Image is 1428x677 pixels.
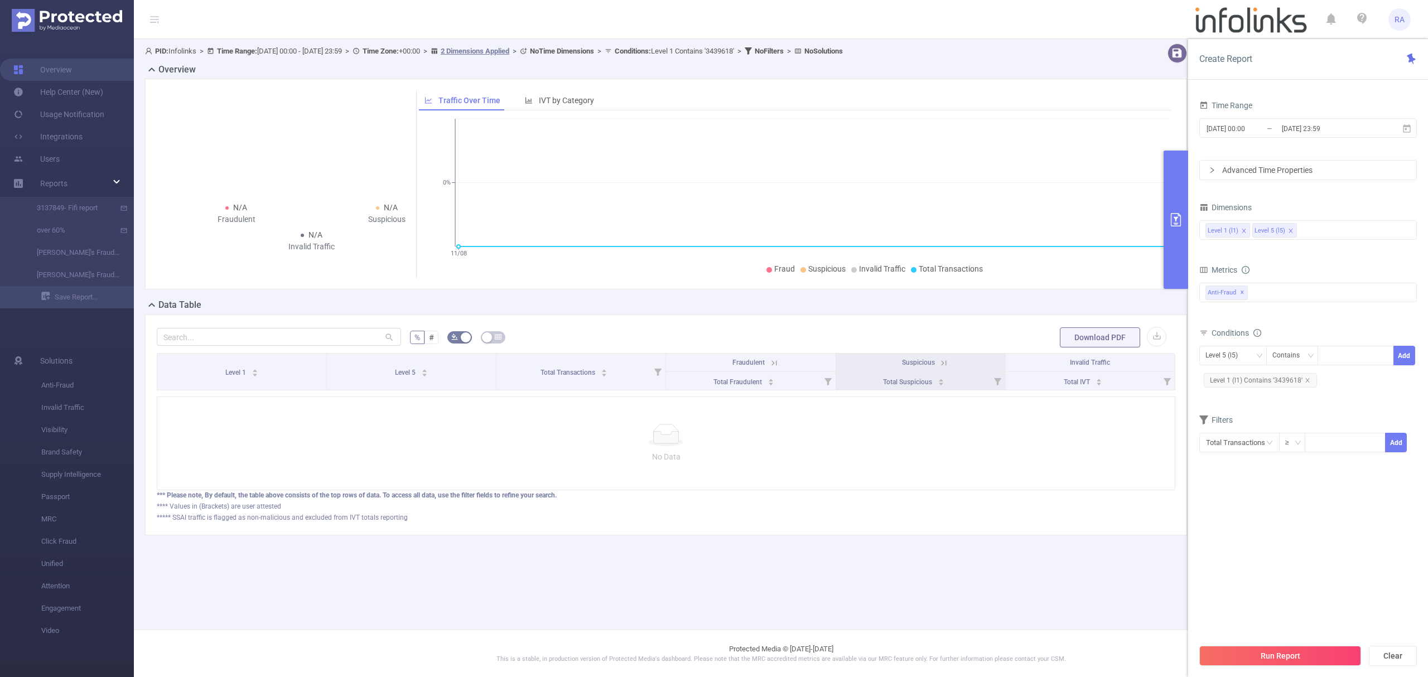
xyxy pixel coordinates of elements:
a: [PERSON_NAME]'s Fraud Report [22,241,120,264]
button: Run Report [1199,646,1361,666]
a: Integrations [13,125,83,148]
i: icon: close [1241,228,1247,235]
input: End date [1281,121,1371,136]
i: icon: caret-up [768,377,774,380]
span: Time Range [1199,101,1252,110]
span: Level 1 [225,369,248,376]
div: ≥ [1285,433,1297,452]
span: Solutions [40,350,73,372]
span: N/A [233,203,247,212]
i: icon: line-chart [424,96,432,104]
a: [PERSON_NAME]'s Fraud Report with Host (site) [22,264,120,286]
input: Search... [157,328,401,346]
i: icon: down [1308,352,1314,360]
i: Filter menu [650,354,665,390]
a: Save Report... [41,286,134,308]
div: Sort [1096,377,1102,384]
div: Sort [938,377,944,384]
i: icon: right [1209,167,1215,173]
span: Engagement [41,597,134,620]
div: icon: rightAdvanced Time Properties [1200,161,1416,180]
i: icon: caret-up [601,367,607,371]
i: icon: close [1305,378,1310,383]
span: IVT by Category [539,96,594,105]
a: Reports [40,172,67,195]
span: Filters [1199,415,1233,424]
span: RA [1395,8,1405,31]
span: Brand Safety [41,441,134,463]
span: Metrics [1199,265,1237,274]
span: Anti-Fraud [1205,286,1248,300]
span: Suspicious [902,359,935,366]
p: No Data [166,451,1166,463]
i: icon: caret-down [768,381,774,384]
span: > [196,47,207,55]
u: 2 Dimensions Applied [441,47,509,55]
span: ✕ [1240,286,1244,299]
h2: Overview [158,63,196,76]
b: Time Range: [217,47,257,55]
i: icon: down [1295,439,1301,447]
span: Total Transactions [541,369,597,376]
span: Total Fraudulent [713,378,764,386]
b: No Filters [755,47,784,55]
a: Usage Notification [13,103,104,125]
input: Start date [1205,121,1296,136]
span: Unified [41,553,134,575]
i: Filter menu [1159,372,1175,390]
button: Add [1385,433,1407,452]
span: Suspicious [808,264,846,273]
i: icon: user [145,47,155,55]
i: Filter menu [820,372,836,390]
a: Overview [13,59,72,81]
li: Level 1 (l1) [1205,223,1250,238]
span: Total Suspicious [883,378,934,386]
i: icon: caret-up [1096,377,1102,380]
span: MRC [41,508,134,530]
span: > [594,47,605,55]
span: Conditions [1212,328,1261,337]
div: Level 5 (l5) [1205,346,1246,365]
div: Sort [421,367,428,374]
button: Clear [1369,646,1417,666]
span: Invalid Traffic [41,396,134,419]
span: Fraudulent [732,359,765,366]
span: Create Report [1199,54,1252,64]
span: > [734,47,745,55]
span: Total IVT [1064,378,1092,386]
div: Sort [252,367,258,374]
p: This is a stable, in production version of Protected Media's dashboard. Please note that the MRC ... [162,655,1400,664]
b: PID: [155,47,168,55]
span: Passport [41,486,134,508]
i: Filter menu [990,372,1005,390]
i: icon: caret-down [1096,381,1102,384]
i: icon: caret-up [252,367,258,371]
span: % [414,333,420,342]
a: 3137849- Fifi report [22,197,120,219]
div: **** Values in (Brackets) are user attested [157,501,1175,511]
span: Level 1 (l1) Contains '3439618' [1204,373,1317,388]
span: > [509,47,520,55]
span: > [420,47,431,55]
tspan: 11/08 [450,250,466,257]
tspan: 0% [443,180,451,187]
span: Video [41,620,134,642]
footer: Protected Media © [DATE]-[DATE] [134,630,1428,677]
i: icon: bg-colors [451,333,458,340]
span: > [784,47,794,55]
b: Time Zone: [363,47,399,55]
span: N/A [308,230,322,239]
span: Fraud [774,264,795,273]
div: Level 5 (l5) [1255,224,1285,238]
div: Sort [601,367,607,374]
i: icon: caret-up [938,377,944,380]
div: ***** SSAI traffic is flagged as non-malicious and excluded from IVT totals reporting [157,512,1175,523]
div: Contains [1272,346,1308,365]
img: Protected Media [12,9,122,32]
span: Reports [40,179,67,188]
a: Users [13,148,60,170]
div: Sort [768,377,774,384]
button: Add [1393,346,1415,365]
div: Fraudulent [161,214,312,225]
span: Level 1 Contains '3439618' [615,47,734,55]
